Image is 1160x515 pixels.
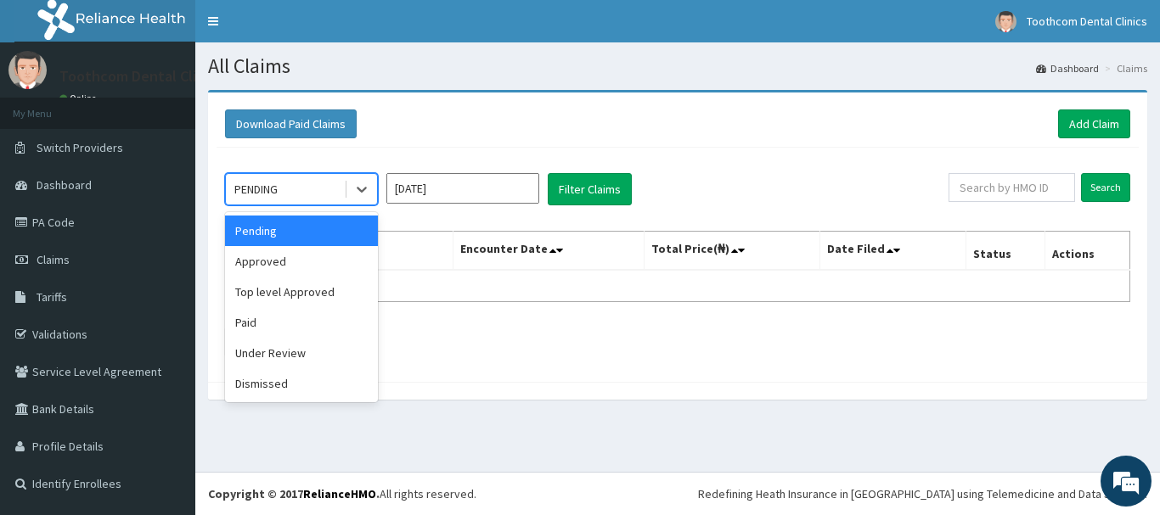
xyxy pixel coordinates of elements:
div: Top level Approved [225,277,378,307]
li: Claims [1101,61,1147,76]
span: Dashboard [37,177,92,193]
div: Pending [225,216,378,246]
button: Download Paid Claims [225,109,357,138]
input: Select Month and Year [386,173,539,204]
div: PENDING [234,181,278,198]
button: Filter Claims [548,173,632,205]
a: Add Claim [1058,109,1130,138]
th: Encounter Date [453,232,644,271]
div: Redefining Heath Insurance in [GEOGRAPHIC_DATA] using Telemedicine and Data Science! [698,485,1147,502]
div: Dismissed [225,368,378,399]
span: Tariffs [37,289,67,305]
footer: All rights reserved. [195,472,1160,515]
img: User Image [8,51,47,89]
span: Claims [37,252,70,267]
a: RelianceHMO [303,486,376,501]
img: User Image [995,11,1016,32]
th: Status [966,232,1045,271]
a: Online [59,92,100,104]
strong: Copyright © 2017 . [208,486,380,501]
th: Total Price(₦) [644,232,820,271]
th: Date Filed [820,232,966,271]
span: Switch Providers [37,140,123,155]
div: Paid [225,307,378,338]
p: Toothcom Dental Clinics [59,69,222,84]
div: Approved [225,246,378,277]
input: Search [1081,173,1130,202]
span: Toothcom Dental Clinics [1027,14,1147,29]
h1: All Claims [208,55,1147,77]
div: Under Review [225,338,378,368]
th: Actions [1045,232,1129,271]
input: Search by HMO ID [949,173,1075,202]
a: Dashboard [1036,61,1099,76]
